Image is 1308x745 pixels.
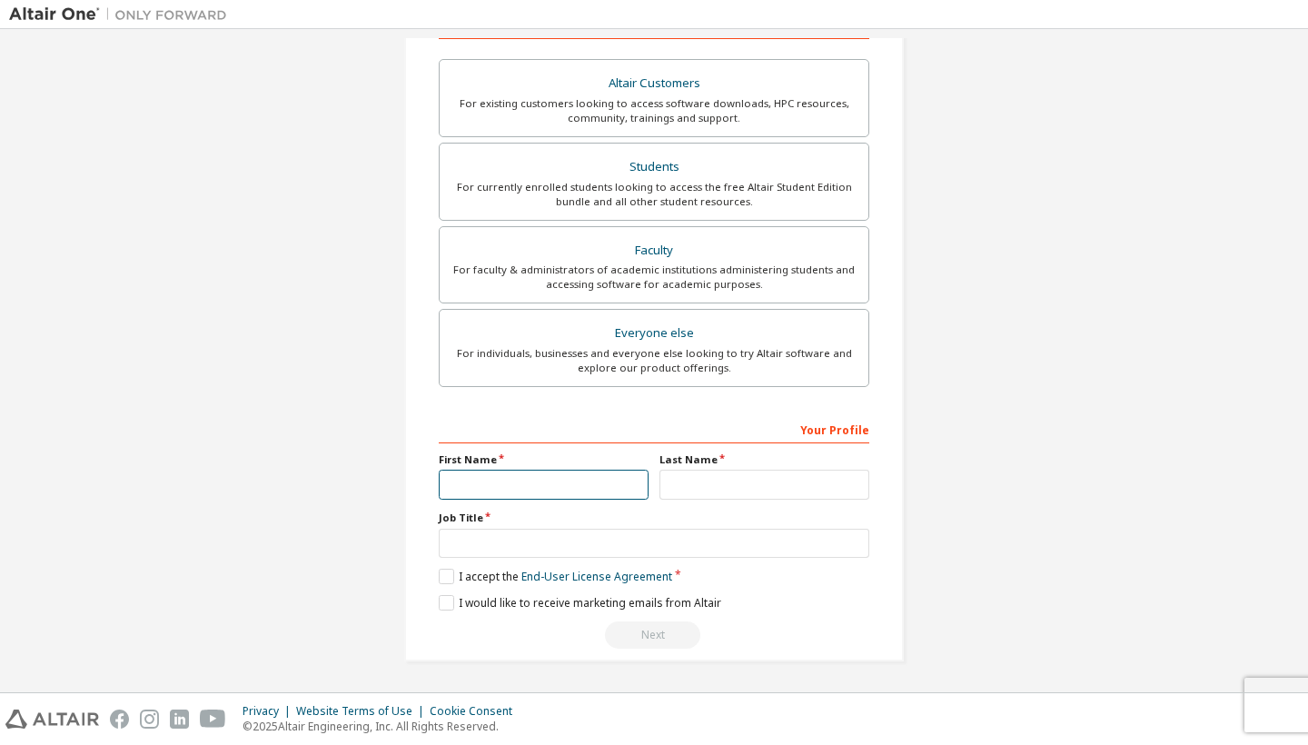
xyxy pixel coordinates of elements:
[451,154,857,180] div: Students
[451,321,857,346] div: Everyone else
[521,569,672,584] a: End-User License Agreement
[170,710,189,729] img: linkedin.svg
[439,621,869,649] div: Read and acccept EULA to continue
[451,71,857,96] div: Altair Customers
[243,719,523,734] p: © 2025 Altair Engineering, Inc. All Rights Reserved.
[140,710,159,729] img: instagram.svg
[243,704,296,719] div: Privacy
[451,263,857,292] div: For faculty & administrators of academic institutions administering students and accessing softwa...
[439,595,721,611] label: I would like to receive marketing emails from Altair
[296,704,430,719] div: Website Terms of Use
[659,452,869,467] label: Last Name
[5,710,99,729] img: altair_logo.svg
[451,238,857,263] div: Faculty
[451,180,857,209] div: For currently enrolled students looking to access the free Altair Student Edition bundle and all ...
[430,704,523,719] div: Cookie Consent
[451,96,857,125] div: For existing customers looking to access software downloads, HPC resources, community, trainings ...
[200,710,226,729] img: youtube.svg
[451,346,857,375] div: For individuals, businesses and everyone else looking to try Altair software and explore our prod...
[439,414,869,443] div: Your Profile
[110,710,129,729] img: facebook.svg
[439,569,672,584] label: I accept the
[439,452,649,467] label: First Name
[439,511,869,525] label: Job Title
[9,5,236,24] img: Altair One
